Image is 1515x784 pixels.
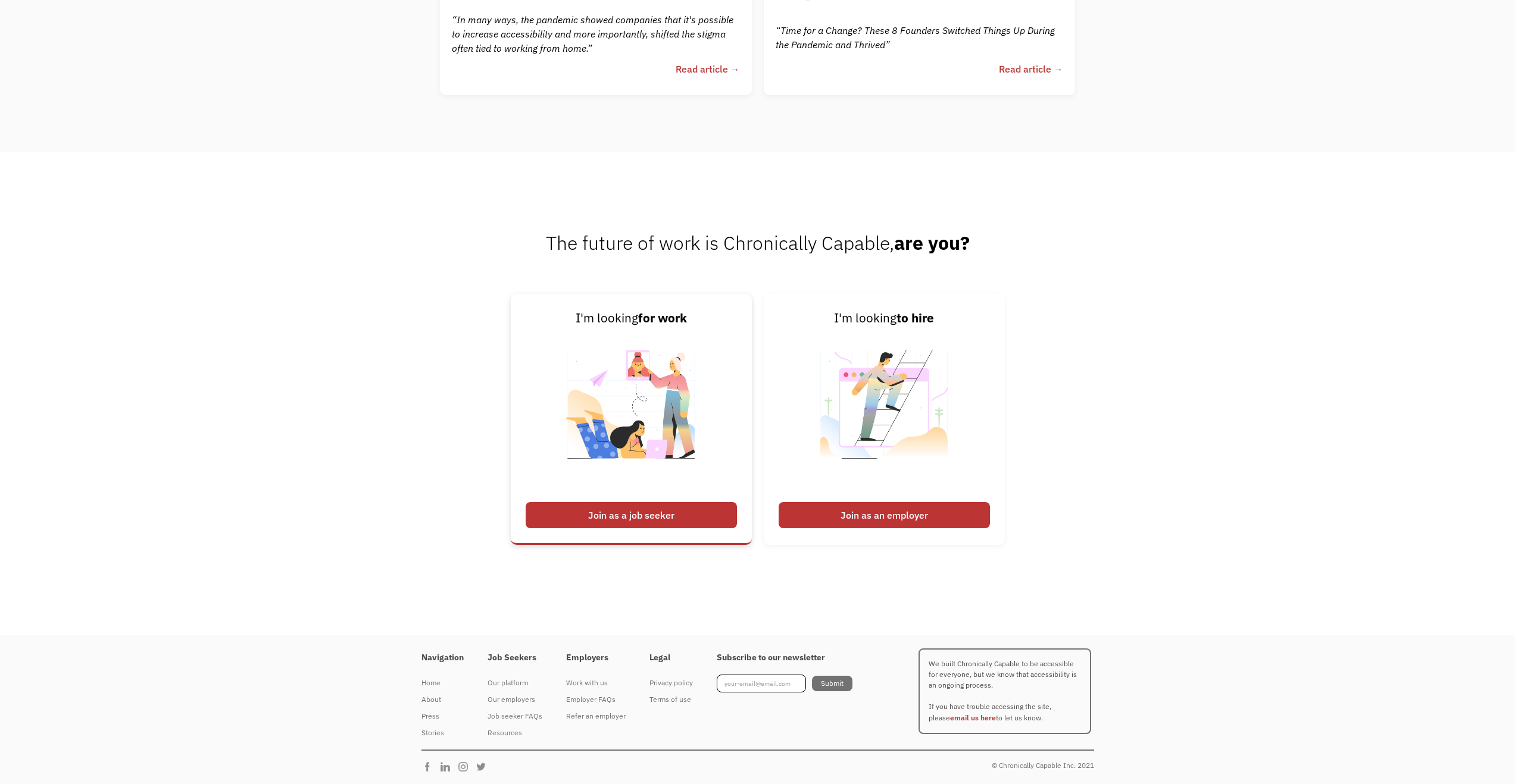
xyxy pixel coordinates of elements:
[649,676,693,690] div: Privacy policy
[557,328,705,496] img: Illustrated image of people looking for work
[779,502,990,528] div: Join as an employer
[421,708,464,725] a: Press
[649,691,693,708] a: Terms of use
[511,294,752,545] a: I'm lookingfor workJoin as a job seeker
[526,309,737,328] div: I'm looking
[649,692,693,707] div: Terms of use
[776,23,1063,52] div: “Time for a Change? These 8 Founders Switched Things Up During the Pandemic and Thrived”
[475,761,493,773] img: Chronically Capable Twitter Page
[488,709,542,723] div: Job seeker FAQs
[488,726,542,740] div: Resources
[810,328,958,496] img: Illustrated image of someone looking to hire
[717,675,852,692] form: Footer Newsletter
[566,675,626,691] a: Work with us
[566,653,626,663] h4: Employers
[421,709,464,723] div: Press
[764,294,1005,545] a: I'm lookingto hireJoin as an employer
[999,62,1063,76] div: Read article →
[421,761,439,773] img: Chronically Capable Facebook Page
[421,653,464,663] h4: Navigation
[638,310,687,326] strong: for work
[566,708,626,725] a: Refer an employer
[717,653,852,663] h4: Subscribe to our newsletter
[488,725,542,741] a: Resources
[457,761,475,773] img: Chronically Capable Instagram Page
[779,309,990,328] div: I'm looking
[488,676,542,690] div: Our platform
[566,676,626,690] div: Work with us
[488,675,542,691] a: Our platform
[526,502,737,528] div: Join as a job seeker
[894,230,970,255] strong: are you?
[488,691,542,708] a: Our employers
[421,675,464,691] a: Home
[649,675,693,691] a: Privacy policy
[812,676,852,691] input: Submit
[421,691,464,708] a: About
[717,675,806,692] input: your-email@email.com
[566,709,626,723] div: Refer an employer
[439,761,457,773] img: Chronically Capable Linkedin Page
[488,692,542,707] div: Our employers
[919,648,1091,734] p: We built Chronically Capable to be accessible for everyone, but we know that accessibility is an ...
[452,12,739,56] div: “In many ways, the pandemic showed companies that it's possible to increase accessibility and mor...
[649,653,693,663] h4: Legal
[488,653,542,663] h4: Job Seekers
[421,676,464,690] div: Home
[421,726,464,740] div: Stories
[896,310,934,326] strong: to hire
[676,62,740,76] div: Read article →
[566,692,626,707] div: Employer FAQs
[421,692,464,707] div: About
[546,230,970,255] span: The future of work is Chronically Capable,
[992,758,1094,773] div: © Chronically Capable Inc. 2021
[488,708,542,725] a: Job seeker FAQs
[950,713,996,722] a: email us here
[566,691,626,708] a: Employer FAQs
[421,725,464,741] a: Stories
